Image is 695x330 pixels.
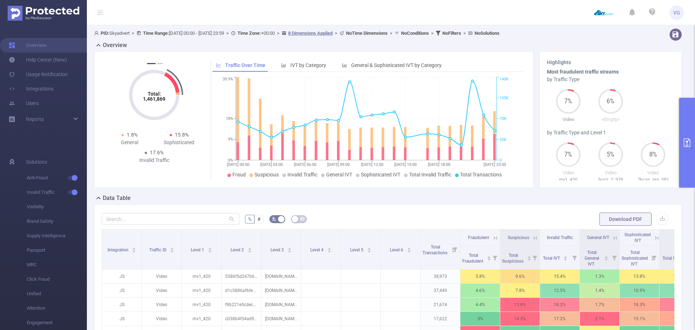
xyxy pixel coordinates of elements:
p: 21,674 [421,298,460,312]
p: 4.4% [460,298,500,312]
tspan: 35.9% [223,77,233,82]
p: Video [632,169,674,176]
i: icon: caret-down [407,250,411,252]
i: icon: caret-down [564,258,568,260]
i: icon: caret-up [327,247,331,249]
p: 3% [460,312,500,326]
span: Visibility [27,200,87,214]
span: > [275,30,282,36]
span: 6% [598,99,623,104]
span: Level 6 [390,247,404,252]
i: icon: caret-down [248,250,252,252]
b: PID: [101,30,109,36]
tspan: [DATE] 12:00 [361,162,383,167]
p: 2.1% [580,312,619,326]
span: Level 4 [310,247,325,252]
i: icon: caret-up [407,247,411,249]
p: 10.9% [620,284,659,297]
p: 18.2% [540,298,580,312]
i: icon: caret-up [487,255,491,257]
span: > [429,30,436,36]
span: Engagement [27,316,87,330]
i: icon: caret-down [132,250,136,252]
a: Usage Notification [9,67,68,82]
span: 17.6% [150,150,164,155]
span: Total Transactions [460,172,502,177]
a: Users [9,96,39,110]
a: Integrations [9,82,54,96]
span: Traffic ID [149,247,168,252]
span: Integration [108,247,130,252]
h2: Overview [103,41,127,50]
i: icon: line-chart [216,63,221,68]
span: Level 5 [350,247,365,252]
div: Sort [327,247,332,251]
div: Sort [604,255,608,259]
b: No Filters [442,30,461,36]
i: icon: caret-down [605,258,608,260]
p: [DOMAIN_NAME] [261,284,301,297]
i: Filter menu [569,246,580,269]
p: 5.8% [460,270,500,283]
i: icon: caret-down [327,250,331,252]
span: Total IVT [662,256,681,261]
span: Reports [26,116,44,122]
p: d1c5886af6fe86faf2d8ea9de1241899 [222,284,261,297]
p: 7.8% [500,284,540,297]
p: buzz_2_978 [589,176,632,183]
span: Level 2 [231,247,245,252]
div: Sort [487,255,491,259]
i: icon: caret-up [287,247,291,249]
i: icon: user [94,31,101,35]
div: Sort [208,247,212,251]
p: [DOMAIN_NAME] [261,270,301,283]
p: mv1_420 [182,270,221,283]
p: f9b221e5cdec4130f79b98db39eb4699 [222,298,261,312]
div: Invalid Traffic [130,156,179,164]
p: 9.6% [500,270,540,283]
div: Sort [248,247,252,251]
b: Most fraudulent traffic streams [547,69,619,75]
span: <Empty> [602,117,620,122]
i: icon: caret-down [487,258,491,260]
i: Filter menu [609,246,619,269]
p: 17,622 [421,312,460,326]
span: 5% [598,152,623,158]
tspan: 140K [500,77,509,82]
i: Filter menu [450,230,460,269]
div: General [105,139,154,146]
p: 5586f5d247b6b36c6e014ac806915cd0 [222,270,261,283]
div: Sophisticated [154,139,204,146]
u: 8 Dimensions Applied [288,30,333,36]
span: 15.8% [175,132,189,138]
input: Search... [102,213,239,225]
button: Download PDF [599,213,652,226]
span: 7% [556,152,581,158]
span: Traffic Over Time [225,62,265,68]
tspan: [DATE] 18:00 [428,162,450,167]
p: 15.1% [620,312,659,326]
tspan: 0 [500,158,502,163]
i: icon: caret-down [170,250,174,252]
p: Video [142,284,181,297]
div: by Traffic Type and Level 1 [547,129,674,137]
span: Unified [27,287,87,301]
p: [DOMAIN_NAME] [261,298,301,312]
span: # [257,216,261,222]
a: Help Center (New) [9,53,67,67]
tspan: 18% [226,116,233,121]
span: Skyadvert [DATE] 00:00 - [DATE] 23:59 +00:00 [94,30,500,36]
tspan: 105K [500,96,509,100]
tspan: 70K [500,117,506,121]
i: icon: caret-down [527,258,531,260]
p: Video [547,116,589,123]
span: Passport [27,243,87,258]
a: Reports [26,112,44,126]
span: Fraud [232,172,246,177]
tspan: 1,461,869 [143,96,165,102]
i: icon: bar-chart [281,63,286,68]
p: 14.3% [500,312,540,326]
span: Supply Intelligence [27,229,87,243]
p: mv1_420 [182,284,221,297]
span: Sophisticated IVT [624,232,651,243]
